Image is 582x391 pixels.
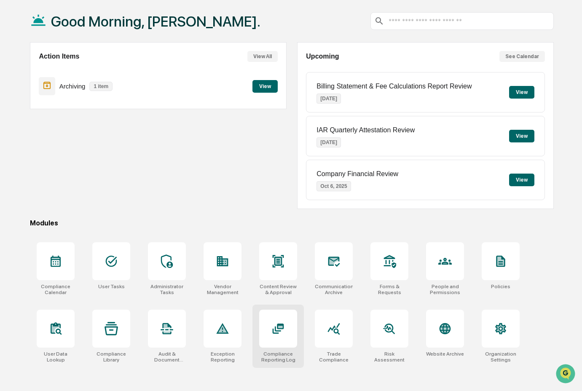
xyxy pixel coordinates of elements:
div: User Tasks [98,284,125,289]
a: 🗄️Attestations [58,103,108,118]
div: Risk Assessment [370,351,408,363]
div: Organization Settings [482,351,520,363]
h2: Action Items [39,53,79,60]
h1: Good Morning, [PERSON_NAME]. [51,13,260,30]
div: Audit & Document Logs [148,351,186,363]
div: 🗄️ [61,107,68,114]
span: Attestations [70,106,105,115]
div: 🖐️ [8,107,15,114]
div: Trade Compliance [315,351,353,363]
button: View [509,174,534,186]
div: Modules [30,219,554,227]
img: 1746055101610-c473b297-6a78-478c-a979-82029cc54cd1 [8,64,24,80]
div: Website Archive [426,351,464,357]
div: Compliance Reporting Log [259,351,297,363]
a: View [252,82,278,90]
div: Content Review & Approval [259,284,297,295]
div: User Data Lookup [37,351,75,363]
iframe: Open customer support [555,363,578,386]
span: Data Lookup [17,122,53,131]
div: People and Permissions [426,284,464,295]
div: We're available if you need us! [29,73,107,80]
h2: Upcoming [306,53,339,60]
p: Company Financial Review [316,170,398,178]
p: Billing Statement & Fee Calculations Report Review [316,83,472,90]
div: Start new chat [29,64,138,73]
div: Administrator Tasks [148,284,186,295]
div: Policies [491,284,510,289]
span: Pylon [84,143,102,149]
a: 🔎Data Lookup [5,119,56,134]
span: Preclearance [17,106,54,115]
button: View All [247,51,278,62]
p: Oct 6, 2025 [316,181,351,191]
button: Start new chat [143,67,153,77]
p: IAR Quarterly Attestation Review [316,126,415,134]
a: Powered byPylon [59,142,102,149]
p: 1 item [89,82,113,91]
div: Exception Reporting [204,351,241,363]
p: How can we help? [8,18,153,31]
p: [DATE] [316,137,341,147]
button: View [509,86,534,99]
div: Compliance Calendar [37,284,75,295]
p: Archiving [59,83,86,90]
button: View [509,130,534,142]
div: 🔎 [8,123,15,130]
p: [DATE] [316,94,341,104]
button: View [252,80,278,93]
div: Vendor Management [204,284,241,295]
div: Forms & Requests [370,284,408,295]
div: Compliance Library [92,351,130,363]
a: 🖐️Preclearance [5,103,58,118]
button: See Calendar [499,51,545,62]
div: Communications Archive [315,284,353,295]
